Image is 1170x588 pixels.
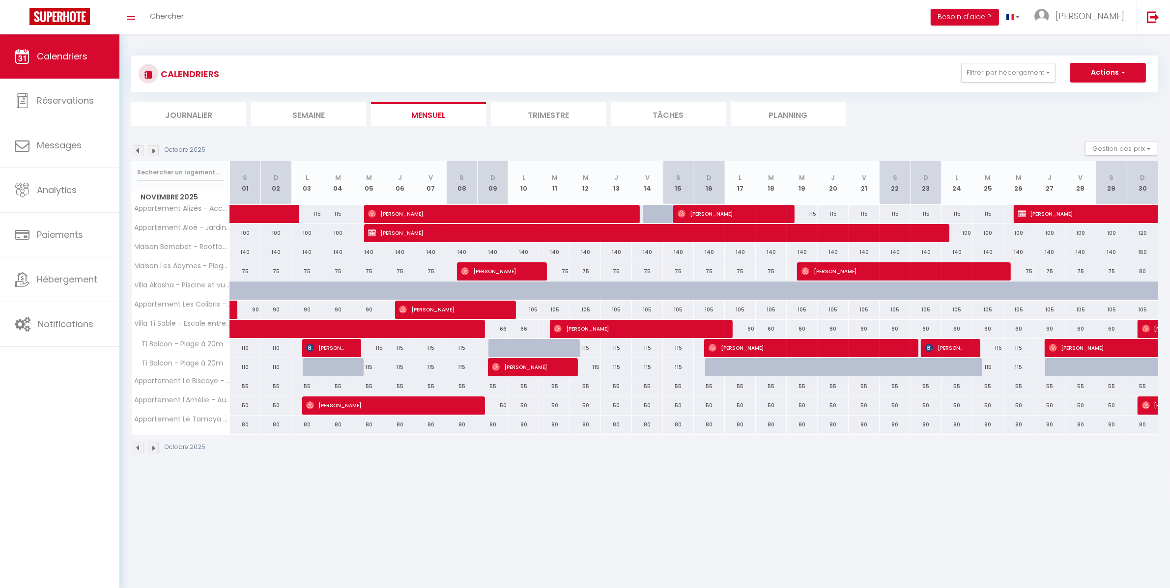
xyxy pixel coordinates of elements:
div: 60 [756,320,787,338]
abbr: L [522,173,525,182]
div: 100 [1034,224,1065,242]
th: 15 [663,161,694,205]
div: 50 [1096,396,1127,415]
span: Chercher [150,11,184,21]
div: 50 [818,396,849,415]
div: 50 [260,396,291,415]
div: 105 [756,301,787,319]
div: 140 [260,243,291,261]
div: 60 [911,320,942,338]
div: 55 [570,377,601,395]
th: 04 [322,161,353,205]
div: 105 [539,301,570,319]
div: 105 [849,301,880,319]
div: 55 [1003,377,1034,395]
div: 55 [787,377,818,395]
div: 115 [632,358,663,376]
div: 75 [384,262,415,280]
div: 115 [415,339,446,357]
div: 50 [539,396,570,415]
span: Appartement Les Colibris - Accès plage direct [133,301,231,308]
span: [PERSON_NAME] [399,300,502,319]
th: 26 [1003,161,1034,205]
div: 50 [508,396,539,415]
div: 55 [942,377,972,395]
abbr: L [306,173,309,182]
div: 140 [1096,243,1127,261]
div: 105 [1096,301,1127,319]
div: 60 [972,320,1003,338]
div: 50 [230,396,261,415]
div: 55 [1127,377,1158,395]
abbr: J [615,173,619,182]
div: 115 [787,205,818,223]
div: 75 [1034,262,1065,280]
abbr: V [428,173,433,182]
div: 115 [322,205,353,223]
div: 105 [911,301,942,319]
div: 55 [415,377,446,395]
input: Rechercher un logement... [137,164,224,181]
div: 50 [972,396,1003,415]
div: 100 [322,224,353,242]
abbr: D [274,173,279,182]
div: 115 [972,205,1003,223]
div: 55 [694,377,725,395]
div: 105 [601,301,632,319]
div: 140 [1034,243,1065,261]
div: 105 [942,301,972,319]
div: 55 [601,377,632,395]
div: 115 [415,358,446,376]
div: 60 [1065,320,1096,338]
div: 115 [601,358,632,376]
div: 115 [601,339,632,357]
div: 140 [477,243,508,261]
div: 140 [446,243,477,261]
div: 60 [818,320,849,338]
th: 29 [1096,161,1127,205]
div: 140 [911,243,942,261]
div: 110 [230,358,261,376]
th: 27 [1034,161,1065,205]
span: Analytics [37,184,77,196]
div: 75 [725,262,756,280]
div: 100 [972,224,1003,242]
abbr: V [645,173,650,182]
div: 60 [942,320,972,338]
div: 105 [1127,301,1158,319]
span: Maison Bernabet - Rooftop vue [GEOGRAPHIC_DATA] [133,243,231,251]
abbr: M [1016,173,1022,182]
th: 01 [230,161,261,205]
div: 55 [384,377,415,395]
span: Appartement Le Biscaye - Au coeur de [GEOGRAPHIC_DATA] [133,377,231,385]
button: Gestion des prix [1085,141,1158,156]
div: 115 [446,358,477,376]
span: Notifications [38,318,93,330]
div: 105 [787,301,818,319]
div: 115 [291,205,322,223]
th: 19 [787,161,818,205]
div: 55 [1034,377,1065,395]
div: 90 [322,301,353,319]
div: 140 [291,243,322,261]
th: 28 [1065,161,1096,205]
div: 55 [446,377,477,395]
div: 115 [384,358,415,376]
abbr: J [398,173,402,182]
div: 75 [632,262,663,280]
div: 60 [849,320,880,338]
th: 16 [694,161,725,205]
li: Journalier [131,102,246,126]
div: 55 [632,377,663,395]
div: 50 [725,396,756,415]
li: Planning [731,102,846,126]
div: 140 [570,243,601,261]
div: 55 [880,377,911,395]
div: 140 [322,243,353,261]
th: 03 [291,161,322,205]
abbr: J [1048,173,1052,182]
div: 120 [1127,224,1158,242]
li: Tâches [611,102,726,126]
div: 50 [694,396,725,415]
div: 115 [353,339,384,357]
